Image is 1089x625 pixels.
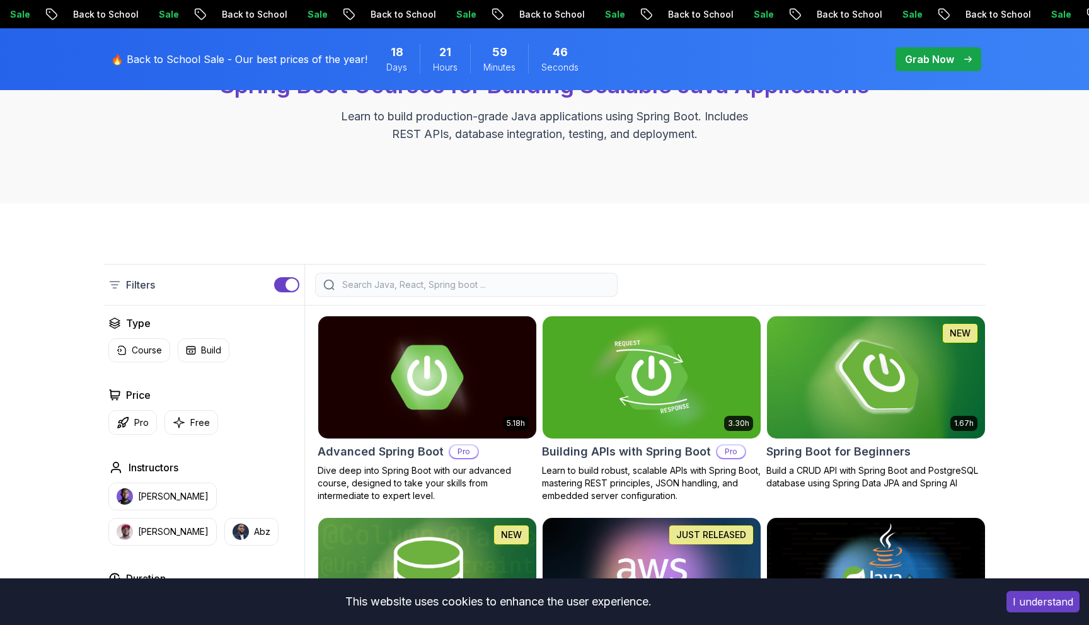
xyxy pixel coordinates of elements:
p: Grab Now [905,52,954,67]
p: 3.30h [728,418,749,428]
a: Building APIs with Spring Boot card3.30hBuilding APIs with Spring BootProLearn to build robust, s... [542,316,761,502]
a: Spring Boot for Beginners card1.67hNEWSpring Boot for BeginnersBuild a CRUD API with Spring Boot ... [766,316,986,490]
p: Pro [450,445,478,458]
p: Sale [594,8,635,21]
span: Seconds [541,61,579,74]
p: Sale [743,8,783,21]
span: Minutes [483,61,516,74]
p: Learn to build production-grade Java applications using Spring Boot. Includes REST APIs, database... [333,108,756,143]
p: Pro [134,416,149,429]
p: Dive deep into Spring Boot with our advanced course, designed to take your skills from intermedia... [318,464,537,502]
p: Back to School [62,8,148,21]
span: 18 Days [391,43,403,61]
p: Learn to build robust, scalable APIs with Spring Boot, mastering REST principles, JSON handling, ... [542,464,761,502]
h2: Building APIs with Spring Boot [542,443,711,461]
p: Course [132,344,162,357]
p: Sale [148,8,188,21]
p: Pro [717,445,745,458]
p: 1.67h [954,418,974,428]
p: Build a CRUD API with Spring Boot and PostgreSQL database using Spring Data JPA and Spring AI [766,464,986,490]
p: 🔥 Back to School Sale - Our best prices of the year! [111,52,367,67]
p: Sale [446,8,486,21]
img: Building APIs with Spring Boot card [543,316,761,439]
h2: Type [126,316,151,331]
button: instructor img[PERSON_NAME] [108,518,217,546]
p: Back to School [509,8,594,21]
p: Back to School [211,8,297,21]
p: Abz [254,525,270,538]
button: Build [178,338,229,362]
span: 59 Minutes [492,43,507,61]
img: instructor img [233,524,249,540]
img: instructor img [117,524,133,540]
input: Search Java, React, Spring boot ... [340,278,609,291]
img: Advanced Spring Boot card [318,316,536,439]
button: instructor img[PERSON_NAME] [108,483,217,510]
p: Filters [126,277,155,292]
button: instructor imgAbz [224,518,279,546]
h2: Advanced Spring Boot [318,443,444,461]
p: [PERSON_NAME] [138,490,209,503]
span: 46 Seconds [553,43,568,61]
span: Days [386,61,407,74]
button: Accept cookies [1006,591,1080,612]
h2: Spring Boot for Beginners [766,443,911,461]
img: Spring Boot for Beginners card [761,313,990,441]
button: Free [164,410,218,435]
p: Back to School [955,8,1040,21]
h2: Instructors [129,460,178,475]
h2: Duration [126,571,166,586]
p: Back to School [806,8,892,21]
p: Back to School [360,8,446,21]
p: NEW [501,529,522,541]
span: 21 Hours [439,43,451,61]
button: Course [108,338,170,362]
h2: Price [126,387,151,403]
button: Pro [108,410,157,435]
p: JUST RELEASED [676,529,746,541]
a: Advanced Spring Boot card5.18hAdvanced Spring BootProDive deep into Spring Boot with our advanced... [318,316,537,502]
img: instructor img [117,488,133,505]
p: 5.18h [507,418,525,428]
p: NEW [950,327,971,340]
span: Hours [433,61,458,74]
p: Sale [892,8,932,21]
p: Sale [297,8,337,21]
div: This website uses cookies to enhance the user experience. [9,588,988,616]
p: Sale [1040,8,1081,21]
p: Free [190,416,210,429]
p: Build [201,344,221,357]
p: [PERSON_NAME] [138,525,209,538]
p: Back to School [657,8,743,21]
